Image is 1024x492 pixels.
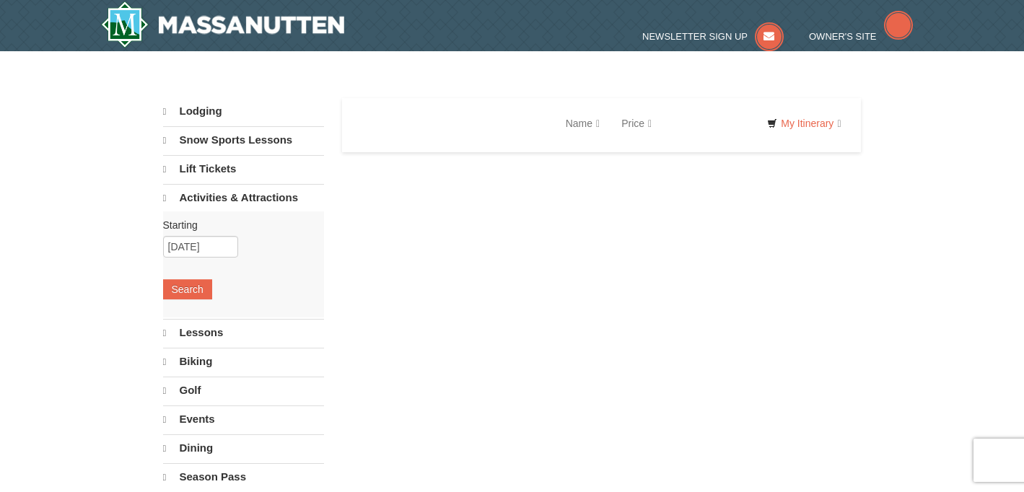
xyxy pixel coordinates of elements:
a: Biking [163,348,324,375]
a: Snow Sports Lessons [163,126,324,154]
a: Owner's Site [809,31,913,42]
a: Dining [163,434,324,462]
span: Owner's Site [809,31,877,42]
a: Lodging [163,98,324,125]
a: Events [163,405,324,433]
a: Lift Tickets [163,155,324,183]
a: Price [611,109,662,138]
a: Activities & Attractions [163,184,324,211]
a: Season Pass [163,463,324,491]
a: Newsletter Sign Up [642,31,784,42]
label: Starting [163,218,313,232]
span: Newsletter Sign Up [642,31,748,42]
a: Golf [163,377,324,404]
a: Lessons [163,319,324,346]
a: My Itinerary [758,113,850,134]
button: Search [163,279,212,299]
img: Massanutten Resort Logo [101,1,345,48]
a: Massanutten Resort [101,1,345,48]
a: Name [555,109,611,138]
